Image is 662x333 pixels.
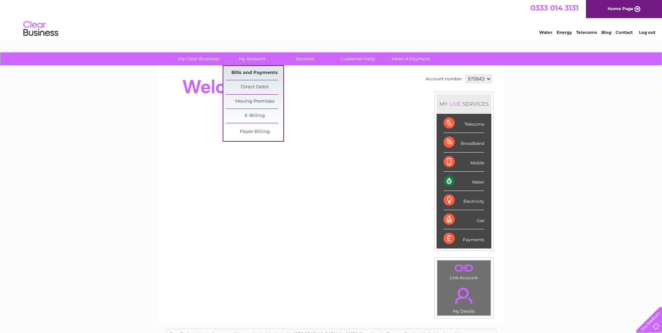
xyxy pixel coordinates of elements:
[166,4,496,34] div: Clear Business is a trading name of Verastar Limited (registered in [GEOGRAPHIC_DATA] No. 3667643...
[276,52,334,65] a: Services
[382,52,440,65] a: Make A Payment
[437,282,491,316] td: My Details
[23,18,59,39] img: logo.png
[439,262,489,274] a: .
[444,210,484,229] div: Gas
[170,52,228,65] a: My Clear Business
[226,66,283,80] a: Bills and Payments
[226,95,283,109] a: Moving Premises
[530,3,579,12] a: 0333 014 3131
[444,153,484,172] div: Mobile
[424,73,464,85] td: Account number
[439,283,489,308] a: .
[576,30,597,35] a: Telecoms
[444,133,484,152] div: Broadband
[448,101,462,107] div: LIVE
[444,114,484,133] div: Telecoms
[639,30,655,35] a: Log out
[557,30,572,35] a: Energy
[616,30,633,35] a: Contact
[226,109,283,123] a: E-Billing
[226,80,283,94] a: Direct Debit
[437,94,491,114] div: MY SERVICES
[329,52,387,65] a: Customer Help
[444,229,484,248] div: Payments
[444,191,484,210] div: Electricity
[444,172,484,191] div: Water
[223,52,281,65] a: My Account
[437,260,491,282] td: Link Account
[539,30,552,35] a: Water
[601,30,611,35] a: Blog
[226,125,283,139] a: Paper Billing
